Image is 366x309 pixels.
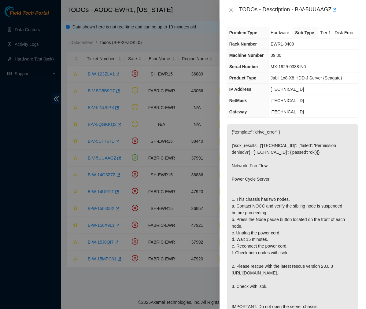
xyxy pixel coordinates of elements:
[239,5,359,15] div: TODOs - Description - B-V-5UUAAGZ
[229,64,258,69] span: Serial Number
[271,87,304,92] span: [TECHNICAL_ID]
[271,75,342,80] span: Jabil 1x8-X8 HDD-J Server {Seagate}
[229,87,251,92] span: IP Address
[320,30,354,35] span: Tier 1 - Disk Error
[229,30,257,35] span: Problem Type
[229,7,234,12] span: close
[271,30,290,35] span: Hardware
[271,98,304,103] span: [TECHNICAL_ID]
[229,53,264,58] span: Machine Number
[271,109,304,114] span: [TECHNICAL_ID]
[229,98,247,103] span: NetMask
[229,42,257,46] span: Rack Number
[229,75,256,80] span: Product Type
[271,64,306,69] span: MX-1929-0338-N0
[271,53,282,58] span: 09:00
[227,7,235,13] button: Close
[229,109,247,114] span: Gateway
[271,42,294,46] span: EWR1-0408
[295,30,314,35] span: Sub Type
